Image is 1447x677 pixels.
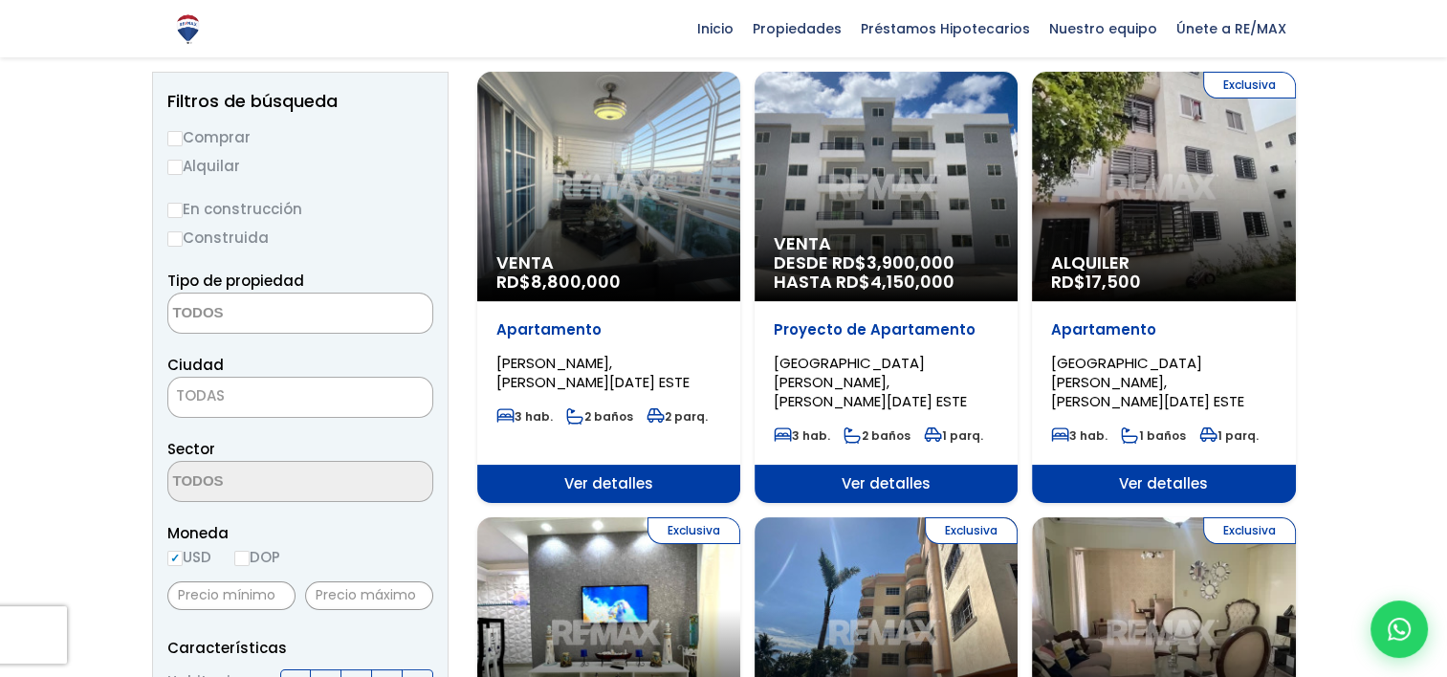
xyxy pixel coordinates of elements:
p: Apartamento [1051,320,1276,339]
input: DOP [234,551,250,566]
span: 3 hab. [1051,427,1107,444]
span: Venta [496,253,721,273]
span: Inicio [688,14,743,43]
span: 4,150,000 [870,270,954,294]
span: 1 parq. [1199,427,1259,444]
label: Construida [167,226,433,250]
textarea: Search [168,462,354,503]
span: Moneda [167,521,433,545]
input: Comprar [167,131,183,146]
input: Alquilar [167,160,183,175]
span: Alquiler [1051,253,1276,273]
span: Ver detalles [1032,465,1295,503]
label: USD [167,545,211,569]
span: 1 parq. [924,427,983,444]
span: Ver detalles [755,465,1018,503]
span: 3,900,000 [866,251,954,274]
p: Características [167,636,433,660]
span: Exclusiva [647,517,740,544]
span: 1 baños [1121,427,1186,444]
p: Proyecto de Apartamento [774,320,998,339]
span: Exclusiva [925,517,1018,544]
a: Venta DESDE RD$3,900,000 HASTA RD$4,150,000 Proyecto de Apartamento [GEOGRAPHIC_DATA][PERSON_NAME... [755,72,1018,503]
span: 2 baños [844,427,910,444]
span: RD$ [1051,270,1141,294]
label: En construcción [167,197,433,221]
span: [PERSON_NAME], [PERSON_NAME][DATE] ESTE [496,353,690,392]
span: 8,800,000 [531,270,621,294]
span: TODAS [167,377,433,418]
textarea: Search [168,294,354,335]
label: Alquilar [167,154,433,178]
span: 3 hab. [774,427,830,444]
span: Préstamos Hipotecarios [851,14,1040,43]
input: Precio mínimo [167,581,296,610]
span: [GEOGRAPHIC_DATA][PERSON_NAME], [PERSON_NAME][DATE] ESTE [774,353,967,411]
span: DESDE RD$ [774,253,998,292]
span: Sector [167,439,215,459]
span: [GEOGRAPHIC_DATA][PERSON_NAME], [PERSON_NAME][DATE] ESTE [1051,353,1244,411]
span: 2 baños [566,408,633,425]
span: 3 hab. [496,408,553,425]
span: Ciudad [167,355,224,375]
span: 17,500 [1085,270,1141,294]
span: Únete a RE/MAX [1167,14,1296,43]
span: Tipo de propiedad [167,271,304,291]
h2: Filtros de búsqueda [167,92,433,111]
span: Propiedades [743,14,851,43]
input: USD [167,551,183,566]
span: TODAS [168,382,432,409]
span: Ver detalles [477,465,740,503]
a: Exclusiva Alquiler RD$17,500 Apartamento [GEOGRAPHIC_DATA][PERSON_NAME], [PERSON_NAME][DATE] ESTE... [1032,72,1295,503]
p: Apartamento [496,320,721,339]
input: En construcción [167,203,183,218]
input: Construida [167,231,183,247]
input: Precio máximo [305,581,433,610]
span: Venta [774,234,998,253]
a: Venta RD$8,800,000 Apartamento [PERSON_NAME], [PERSON_NAME][DATE] ESTE 3 hab. 2 baños 2 parq. Ver... [477,72,740,503]
span: Exclusiva [1203,72,1296,98]
span: HASTA RD$ [774,273,998,292]
label: Comprar [167,125,433,149]
img: Logo de REMAX [171,12,205,46]
span: TODAS [176,385,225,405]
span: Exclusiva [1203,517,1296,544]
span: Nuestro equipo [1040,14,1167,43]
span: 2 parq. [647,408,708,425]
label: DOP [234,545,280,569]
span: RD$ [496,270,621,294]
